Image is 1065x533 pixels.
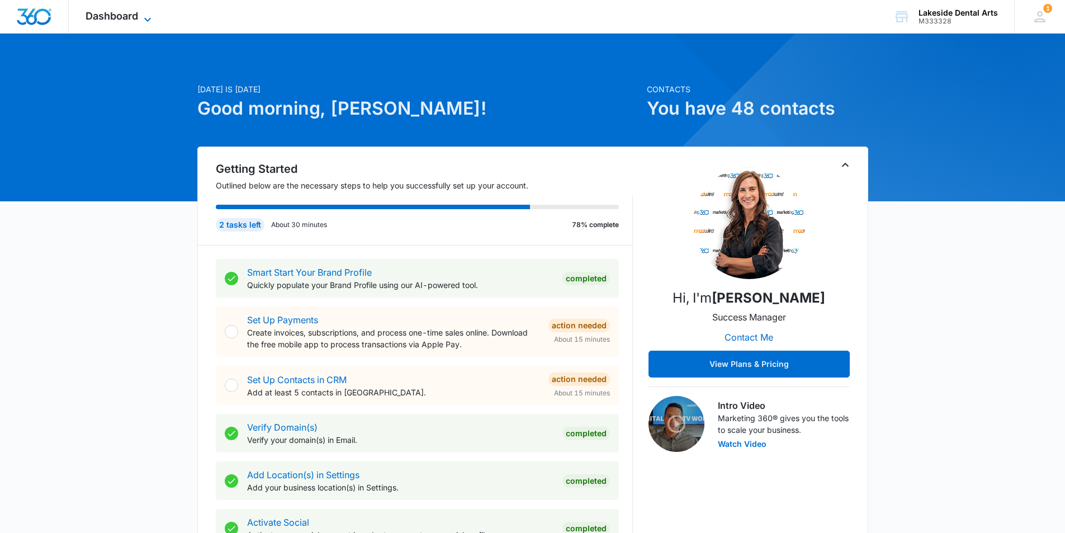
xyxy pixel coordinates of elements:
[247,469,359,480] a: Add Location(s) in Settings
[247,279,553,291] p: Quickly populate your Brand Profile using our AI-powered tool.
[548,372,610,386] div: Action Needed
[562,474,610,488] div: Completed
[197,95,640,122] h1: Good morning, [PERSON_NAME]!
[247,267,372,278] a: Smart Start Your Brand Profile
[647,83,868,95] p: Contacts
[673,288,825,308] p: Hi, I'm
[554,334,610,345] span: About 15 minutes
[1043,4,1052,13] span: 1
[649,396,704,452] img: Intro Video
[216,161,633,177] h2: Getting Started
[86,10,138,22] span: Dashboard
[919,8,998,17] div: account name
[247,314,318,326] a: Set Up Payments
[247,434,553,446] p: Verify your domain(s) in Email.
[718,440,766,448] button: Watch Video
[649,351,850,378] button: View Plans & Pricing
[712,310,786,324] p: Success Manager
[839,158,852,172] button: Toggle Collapse
[572,220,619,230] p: 78% complete
[1043,4,1052,13] div: notifications count
[562,272,610,285] div: Completed
[712,290,825,306] strong: [PERSON_NAME]
[247,482,553,493] p: Add your business location(s) in Settings.
[247,327,539,350] p: Create invoices, subscriptions, and process one-time sales online. Download the free mobile app t...
[247,386,539,398] p: Add at least 5 contacts in [GEOGRAPHIC_DATA].
[197,83,640,95] p: [DATE] is [DATE]
[216,218,264,232] div: 2 tasks left
[554,388,610,398] span: About 15 minutes
[718,399,850,412] h3: Intro Video
[919,17,998,25] div: account id
[647,95,868,122] h1: You have 48 contacts
[562,427,610,440] div: Completed
[718,412,850,436] p: Marketing 360® gives you the tools to scale your business.
[693,167,805,279] img: Kaitlyn Brunswig
[713,324,784,351] button: Contact Me
[548,319,610,332] div: Action Needed
[247,422,318,433] a: Verify Domain(s)
[271,220,327,230] p: About 30 minutes
[247,374,347,385] a: Set Up Contacts in CRM
[247,517,309,528] a: Activate Social
[216,180,633,191] p: Outlined below are the necessary steps to help you successfully set up your account.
